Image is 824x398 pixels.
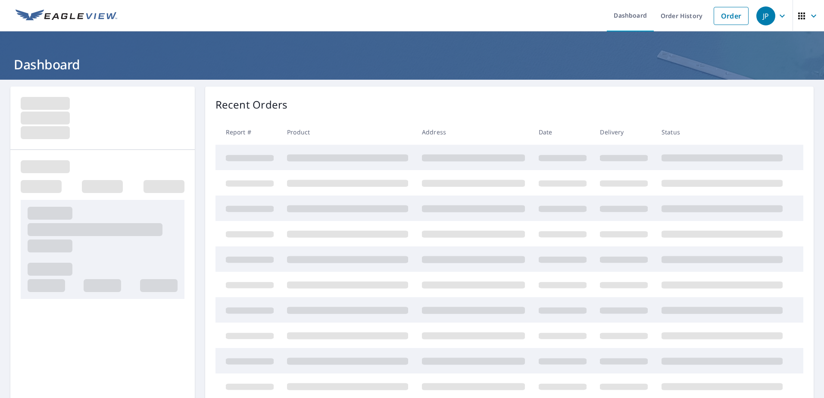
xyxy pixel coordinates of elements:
p: Recent Orders [215,97,288,112]
th: Delivery [593,119,655,145]
img: EV Logo [16,9,117,22]
div: JP [756,6,775,25]
h1: Dashboard [10,56,814,73]
th: Address [415,119,532,145]
th: Product [280,119,415,145]
th: Report # [215,119,281,145]
th: Date [532,119,593,145]
a: Order [714,7,749,25]
th: Status [655,119,790,145]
